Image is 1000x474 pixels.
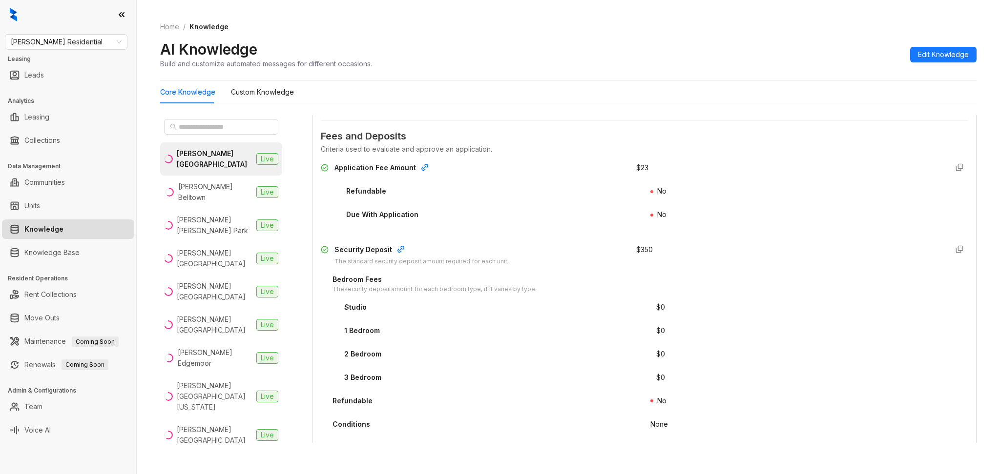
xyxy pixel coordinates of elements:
div: Security Deposit [334,244,509,257]
div: Bedroom Fees [333,274,537,285]
li: Communities [2,173,134,192]
li: Leasing [2,107,134,127]
a: Collections [24,131,60,150]
span: Live [256,219,278,231]
a: Move Outs [24,308,60,328]
div: [PERSON_NAME][GEOGRAPHIC_DATA] [177,281,252,302]
div: The security deposit amount for each bedroom type, if it varies by type. [333,285,537,294]
span: Live [256,319,278,331]
div: Refundable [333,395,373,406]
div: [PERSON_NAME] [PERSON_NAME] Park [177,215,252,236]
li: Maintenance [2,332,134,351]
span: Knowledge [189,22,229,31]
span: No [657,396,667,405]
div: [PERSON_NAME][GEOGRAPHIC_DATA] [177,248,252,269]
a: Units [24,196,40,216]
div: $ 0 [656,349,665,359]
div: [PERSON_NAME] Edgemoor [178,347,252,369]
div: [PERSON_NAME][GEOGRAPHIC_DATA] [177,314,252,336]
h3: Data Management [8,162,136,171]
div: 1 Bedroom [344,325,380,336]
div: $ 350 [636,244,653,255]
h3: Leasing [8,55,136,63]
li: Move Outs [2,308,134,328]
span: Live [256,391,278,402]
span: Live [256,153,278,165]
span: Griffis Residential [11,35,122,49]
span: No [657,187,667,195]
div: The standard security deposit amount required for each unit. [334,257,509,266]
div: [PERSON_NAME] [GEOGRAPHIC_DATA] [177,148,252,170]
a: Knowledge Base [24,243,80,262]
span: Live [256,253,278,264]
span: search [170,123,177,130]
span: Live [256,429,278,441]
h3: Admin & Configurations [8,386,136,395]
li: Renewals [2,355,134,375]
div: Application Fee Amount [334,162,433,175]
span: Fees and Deposits [321,129,968,144]
a: Rent Collections [24,285,77,304]
li: Collections [2,131,134,150]
a: Leasing [24,107,49,127]
div: Core Knowledge [160,87,215,98]
img: logo [10,8,17,21]
a: Home [158,21,181,32]
div: Due With Application [346,209,418,220]
div: 3 Bedroom [344,372,381,383]
span: Live [256,352,278,364]
div: Custom Knowledge [231,87,294,98]
h3: Resident Operations [8,274,136,283]
li: Team [2,397,134,416]
div: Due With Application [333,442,405,453]
span: Coming Soon [62,359,108,370]
span: Live [256,186,278,198]
li: Rent Collections [2,285,134,304]
span: Coming Soon [72,336,119,347]
div: Refundable [346,186,386,197]
li: Units [2,196,134,216]
li: Knowledge Base [2,243,134,262]
div: [PERSON_NAME] Belltown [178,181,252,203]
li: Knowledge [2,219,134,239]
span: No [657,210,667,218]
div: Conditions [333,419,370,430]
li: Leads [2,65,134,85]
a: Communities [24,173,65,192]
div: None [650,419,668,430]
li: Voice AI [2,420,134,440]
div: $ 0 [656,372,665,383]
li: / [183,21,186,32]
div: [PERSON_NAME] [GEOGRAPHIC_DATA][US_STATE] [177,380,252,413]
a: Knowledge [24,219,63,239]
a: RenewalsComing Soon [24,355,108,375]
span: Edit Knowledge [918,49,969,60]
div: $ 0 [656,325,665,336]
h3: Analytics [8,97,136,105]
div: Build and customize automated messages for different occasions. [160,59,372,69]
h2: AI Knowledge [160,40,257,59]
div: [PERSON_NAME][GEOGRAPHIC_DATA] [177,424,252,446]
a: Team [24,397,42,416]
div: Studio [344,302,367,313]
div: $ 23 [636,162,648,173]
button: Edit Knowledge [910,47,977,62]
div: Criteria used to evaluate and approve an application. [321,144,968,155]
a: Leads [24,65,44,85]
div: 2 Bedroom [344,349,381,359]
a: Voice AI [24,420,51,440]
div: $ 0 [656,302,665,313]
span: Live [256,286,278,297]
